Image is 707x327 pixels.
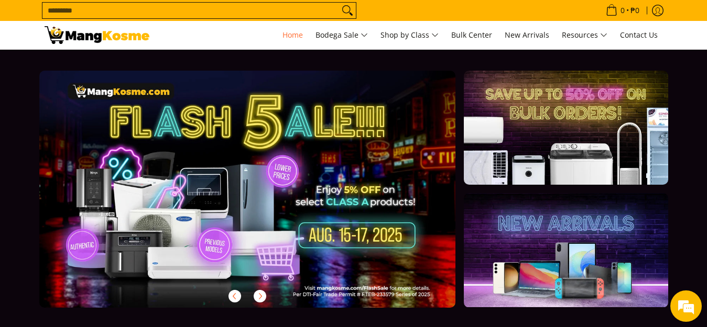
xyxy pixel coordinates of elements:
span: New Arrivals [505,30,549,40]
a: Home [277,21,308,49]
span: Shop by Class [380,29,439,42]
span: Contact Us [620,30,658,40]
a: More [39,71,490,324]
button: Next [248,285,271,308]
a: Bulk Center [446,21,497,49]
a: Contact Us [615,21,663,49]
span: Bulk Center [451,30,492,40]
a: Resources [557,21,613,49]
button: Search [339,3,356,18]
span: ₱0 [629,7,641,14]
img: Mang Kosme: Your Home Appliances Warehouse Sale Partner! [45,26,149,44]
span: Home [282,30,303,40]
span: 0 [619,7,626,14]
nav: Main Menu [160,21,663,49]
span: Bodega Sale [316,29,368,42]
button: Previous [223,285,246,308]
a: Bodega Sale [310,21,373,49]
span: Resources [562,29,607,42]
a: New Arrivals [499,21,554,49]
a: Shop by Class [375,21,444,49]
span: • [603,5,643,16]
